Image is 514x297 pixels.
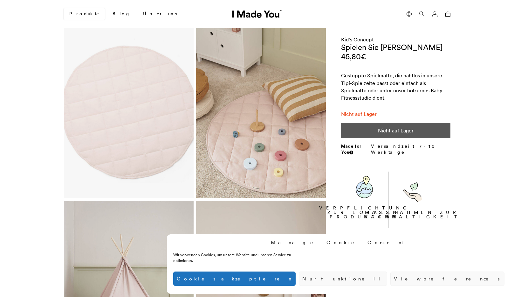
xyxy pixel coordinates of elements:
[341,43,442,52] h1: Spielen Sie [PERSON_NAME]
[371,143,450,156] p: Versandzeit 7-10 Werktage
[361,52,366,61] span: €
[350,151,352,154] img: Info sign
[390,272,504,286] button: View preferences
[341,52,366,61] bdi: 45,80
[173,252,311,264] div: Wir verwenden Cookies, um unsere Website und unseren Service zu optimieren.
[341,111,377,117] span: Nicht auf Lager
[64,8,105,20] a: Produkte
[341,72,450,102] div: Gesteppte Spielmatte, die nahtlos in unsere Tipi-Spielzelte passt oder einfach als Spielmatte ode...
[341,143,361,155] strong: Made for You
[138,9,182,19] a: Über uns
[107,9,135,19] a: Blog
[173,272,296,286] button: Cookies akzeptieren
[271,239,407,246] div: Manage Cookie Consent
[364,210,461,219] p: MASSNAHMEN ZUR NACHHALTIGKEIT
[319,206,410,219] p: VERPFLICHTUNG ZUR LOKALEN PRODUKTION
[299,272,387,286] button: Nur funktionell
[341,36,374,43] a: Kid's Concept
